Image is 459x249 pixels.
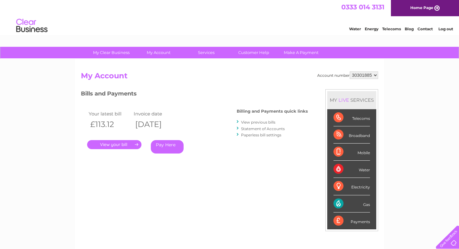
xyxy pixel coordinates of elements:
[333,178,370,195] div: Electricity
[87,140,141,149] a: .
[327,91,376,109] div: MY SERVICES
[82,3,378,30] div: Clear Business is a trading name of Verastar Limited (registered in [GEOGRAPHIC_DATA] No. 3667643...
[317,71,378,79] div: Account number
[133,47,185,58] a: My Account
[87,110,132,118] td: Your latest bill
[275,47,327,58] a: Make A Payment
[87,118,132,131] th: £113.12
[333,144,370,161] div: Mobile
[81,89,308,100] h3: Bills and Payments
[16,16,48,35] img: logo.png
[333,109,370,126] div: Telecoms
[333,126,370,144] div: Broadband
[405,27,414,31] a: Blog
[132,110,177,118] td: Invoice date
[341,3,384,11] a: 0333 014 3131
[180,47,232,58] a: Services
[349,27,361,31] a: Water
[228,47,279,58] a: Customer Help
[365,27,378,31] a: Energy
[86,47,137,58] a: My Clear Business
[333,212,370,229] div: Payments
[151,140,184,154] a: Pay Here
[132,118,177,131] th: [DATE]
[337,97,350,103] div: LIVE
[81,71,378,83] h2: My Account
[241,126,285,131] a: Statement of Accounts
[417,27,433,31] a: Contact
[241,120,275,124] a: View previous bills
[241,133,281,137] a: Paperless bill settings
[333,195,370,212] div: Gas
[438,27,453,31] a: Log out
[382,27,401,31] a: Telecoms
[237,109,308,114] h4: Billing and Payments quick links
[333,161,370,178] div: Water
